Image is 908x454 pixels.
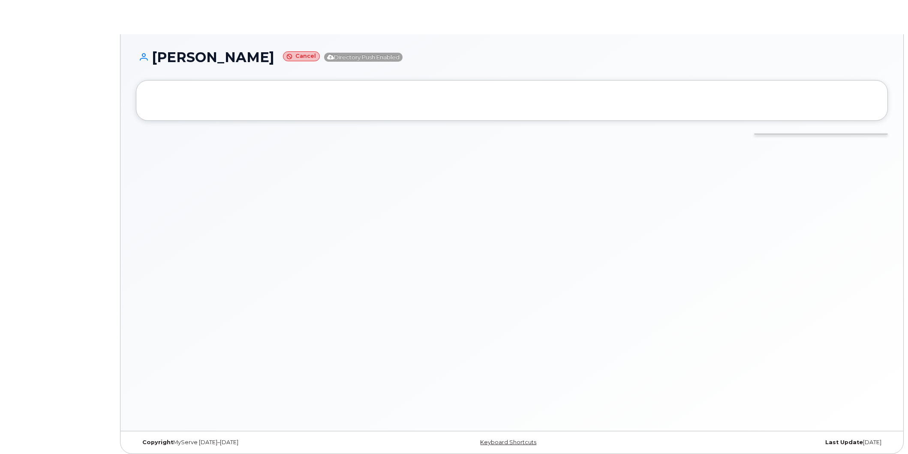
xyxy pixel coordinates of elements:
[136,439,387,446] div: MyServe [DATE]–[DATE]
[324,53,403,62] span: Directory Push Enabled
[637,439,888,446] div: [DATE]
[283,51,320,61] small: Cancel
[136,50,888,65] h1: [PERSON_NAME]
[825,439,863,445] strong: Last Update
[142,439,173,445] strong: Copyright
[480,439,536,445] a: Keyboard Shortcuts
